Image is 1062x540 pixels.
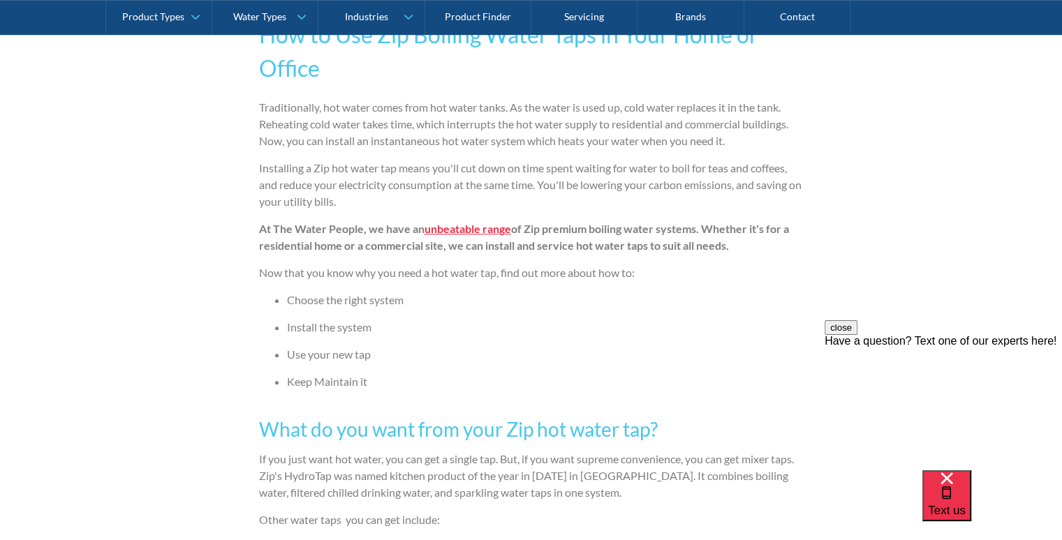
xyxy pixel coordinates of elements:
[259,222,425,235] strong: At The Water People, we have an
[259,99,804,149] p: Traditionally, hot water comes from hot water tanks. As the water is used up, cold water replaces...
[259,414,804,444] h3: What do you want from your Zip hot water tap?
[287,373,804,390] li: Keep Maintain it
[287,346,804,363] li: Use your new tap
[259,160,804,210] p: Installing a Zip hot water tap means you'll cut down on time spent waiting for water to boil for ...
[425,222,511,235] a: unbeatable range
[922,470,1062,540] iframe: podium webchat widget bubble
[259,451,804,501] p: If you just want hot water, you can get a single tap. But, if you want supreme convenience, you c...
[259,264,804,281] p: Now that you know why you need a hot water tap, find out more about how to:
[287,319,804,336] li: Install the system
[122,11,184,23] div: Product Types
[259,222,789,252] strong: of Zip premium boiling water systems. Whether it's for a residential home or a commercial site, w...
[287,292,804,308] li: Choose the right system
[259,18,804,85] h2: How to Use Zip Boiling Water Taps in Your Home or Office
[233,11,286,23] div: Water Types
[259,511,804,528] p: Other water taps you can get include:
[825,320,1062,488] iframe: podium webchat widget prompt
[344,11,388,23] div: Industries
